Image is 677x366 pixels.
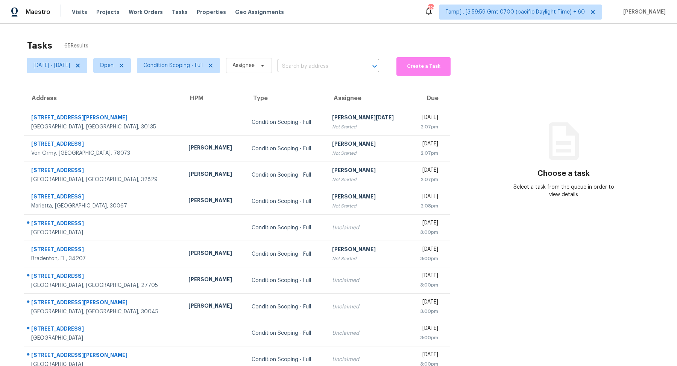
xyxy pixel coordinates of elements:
[332,140,403,149] div: [PERSON_NAME]
[31,282,176,289] div: [GEOGRAPHIC_DATA], [GEOGRAPHIC_DATA], 27705
[252,250,320,258] div: Condition Scoping - Full
[188,197,239,206] div: [PERSON_NAME]
[332,224,403,232] div: Unclaimed
[416,255,438,262] div: 3:00pm
[31,176,176,183] div: [GEOGRAPHIC_DATA], [GEOGRAPHIC_DATA], 32829
[428,5,433,12] div: 729
[31,123,176,131] div: [GEOGRAPHIC_DATA], [GEOGRAPHIC_DATA], 30135
[537,170,590,177] h3: Choose a task
[64,42,88,50] span: 65 Results
[252,119,320,126] div: Condition Scoping - Full
[188,170,239,180] div: [PERSON_NAME]
[31,255,176,262] div: Bradenton, FL, 34207
[252,198,320,205] div: Condition Scoping - Full
[31,114,176,123] div: [STREET_ADDRESS][PERSON_NAME]
[172,9,188,15] span: Tasks
[24,88,182,109] th: Address
[31,140,176,149] div: [STREET_ADDRESS]
[332,255,403,262] div: Not Started
[416,114,438,123] div: [DATE]
[31,351,176,361] div: [STREET_ADDRESS][PERSON_NAME]
[26,8,50,16] span: Maestro
[416,202,438,210] div: 2:08pm
[416,229,438,236] div: 3:00pm
[235,8,284,16] span: Geo Assignments
[445,8,585,16] span: Tamp[…]3:59:59 Gmt 0700 (pacific Daylight Time) + 60
[129,8,163,16] span: Work Orders
[31,166,176,176] div: [STREET_ADDRESS]
[232,62,255,69] span: Assignee
[416,281,438,289] div: 3:00pm
[332,356,403,363] div: Unclaimed
[31,149,176,157] div: Von Ormy, [GEOGRAPHIC_DATA], 78073
[31,334,176,342] div: [GEOGRAPHIC_DATA]
[31,272,176,282] div: [STREET_ADDRESS]
[31,299,176,308] div: [STREET_ADDRESS][PERSON_NAME]
[188,144,239,153] div: [PERSON_NAME]
[416,334,438,342] div: 3:00pm
[31,220,176,229] div: [STREET_ADDRESS]
[252,303,320,311] div: Condition Scoping - Full
[278,61,358,72] input: Search by address
[31,246,176,255] div: [STREET_ADDRESS]
[252,224,320,232] div: Condition Scoping - Full
[332,277,403,284] div: Unclaimed
[182,88,245,109] th: HPM
[332,246,403,255] div: [PERSON_NAME]
[332,166,403,176] div: [PERSON_NAME]
[246,88,326,109] th: Type
[31,308,176,316] div: [GEOGRAPHIC_DATA], [GEOGRAPHIC_DATA], 30045
[416,140,438,149] div: [DATE]
[31,193,176,202] div: [STREET_ADDRESS]
[416,193,438,202] div: [DATE]
[416,149,438,157] div: 2:07pm
[396,57,451,76] button: Create a Task
[416,176,438,183] div: 2:07pm
[332,149,403,157] div: Not Started
[252,356,320,363] div: Condition Scoping - Full
[252,329,320,337] div: Condition Scoping - Full
[416,246,438,255] div: [DATE]
[620,8,666,16] span: [PERSON_NAME]
[410,88,450,109] th: Due
[31,325,176,334] div: [STREET_ADDRESS]
[416,325,438,334] div: [DATE]
[143,62,203,69] span: Condition Scoping - Full
[416,308,438,315] div: 3:00pm
[332,123,403,131] div: Not Started
[416,219,438,229] div: [DATE]
[332,329,403,337] div: Unclaimed
[252,171,320,179] div: Condition Scoping - Full
[416,123,438,131] div: 2:07pm
[513,183,615,198] div: Select a task from the queue in order to view details
[33,62,70,69] span: [DATE] - [DATE]
[369,61,380,72] button: Open
[416,351,438,360] div: [DATE]
[416,272,438,281] div: [DATE]
[188,276,239,285] div: [PERSON_NAME]
[100,62,114,69] span: Open
[416,166,438,176] div: [DATE]
[332,176,403,183] div: Not Started
[188,302,239,311] div: [PERSON_NAME]
[400,62,447,71] span: Create a Task
[332,202,403,210] div: Not Started
[188,249,239,259] div: [PERSON_NAME]
[252,145,320,152] div: Condition Scoping - Full
[252,277,320,284] div: Condition Scoping - Full
[326,88,409,109] th: Assignee
[197,8,226,16] span: Properties
[416,298,438,308] div: [DATE]
[96,8,120,16] span: Projects
[31,229,176,236] div: [GEOGRAPHIC_DATA]
[72,8,87,16] span: Visits
[332,303,403,311] div: Unclaimed
[27,42,52,49] h2: Tasks
[332,193,403,202] div: [PERSON_NAME]
[31,202,176,210] div: Marietta, [GEOGRAPHIC_DATA], 30067
[332,114,403,123] div: [PERSON_NAME][DATE]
